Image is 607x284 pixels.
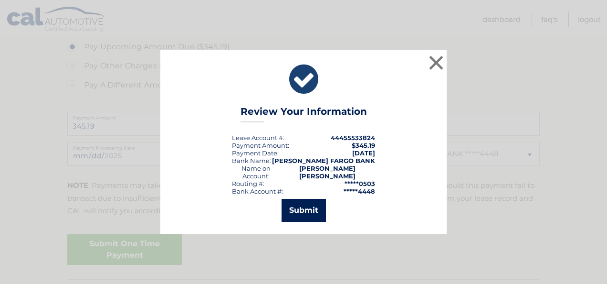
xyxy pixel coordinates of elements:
button: × [427,53,446,72]
div: Payment Amount: [232,142,289,149]
div: Routing #: [232,180,264,187]
strong: 44455533824 [331,134,375,142]
h3: Review Your Information [241,106,367,122]
div: Name on Account: [232,164,280,180]
div: Bank Account #: [232,187,283,195]
div: Bank Name: [232,157,271,164]
span: $345.19 [352,142,375,149]
span: Payment Date [232,149,277,157]
strong: [PERSON_NAME] [PERSON_NAME] [299,164,356,180]
span: [DATE] [352,149,375,157]
strong: [PERSON_NAME] FARGO BANK [272,157,375,164]
button: Submit [282,199,326,222]
div: : [232,149,279,157]
div: Lease Account #: [232,134,284,142]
